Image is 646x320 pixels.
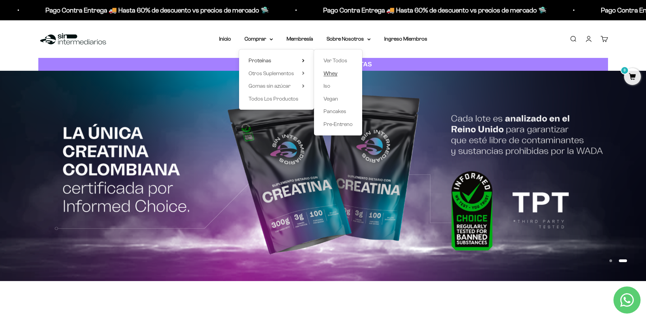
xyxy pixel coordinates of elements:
span: Otros Suplementos [249,70,294,76]
a: Ver Todos [324,56,353,65]
a: Pre-Entreno [324,120,353,129]
a: Inicio [219,36,231,42]
summary: Comprar [244,35,273,43]
a: Todos Los Productos [249,94,305,103]
p: Pago Contra Entrega 🚚 Hasta 60% de descuento vs precios de mercado 🛸 [317,5,541,16]
span: Pancakes [324,108,346,114]
summary: Proteínas [249,56,305,65]
mark: 0 [621,66,629,74]
a: Iso [324,82,353,90]
summary: Sobre Nosotros [327,35,371,43]
span: Whey [324,70,337,76]
a: Membresía [287,36,313,42]
a: Pancakes [324,107,353,116]
a: Whey [324,69,353,78]
span: Proteínas [249,58,271,63]
span: Pre-Entreno [324,121,353,127]
span: Gomas sin azúcar [249,83,291,89]
span: Vegan [324,96,338,102]
a: 0 [624,73,641,81]
a: Vegan [324,94,353,103]
a: CUANTA PROTEÍNA NECESITAS [38,58,608,71]
a: Ingreso Miembros [384,36,427,42]
span: Ver Todos [324,58,347,63]
summary: Gomas sin azúcar [249,82,305,90]
span: Todos Los Productos [249,96,298,102]
span: Iso [324,83,330,89]
p: Pago Contra Entrega 🚚 Hasta 60% de descuento vs precios de mercado 🛸 [39,5,263,16]
summary: Otros Suplementos [249,69,305,78]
